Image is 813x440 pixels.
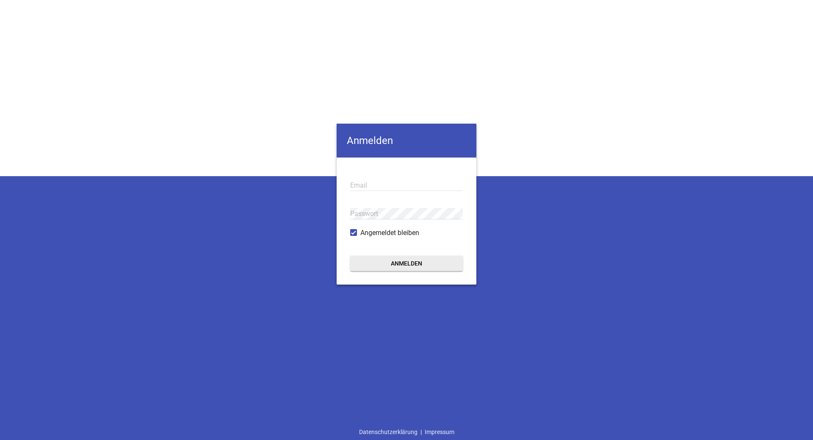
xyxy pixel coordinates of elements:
a: Impressum [422,424,457,440]
span: Angemeldet bleiben [360,228,419,238]
a: Datenschutzerklärung [356,424,420,440]
div: | [356,424,457,440]
h4: Anmelden [337,124,476,158]
button: Anmelden [350,256,463,271]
